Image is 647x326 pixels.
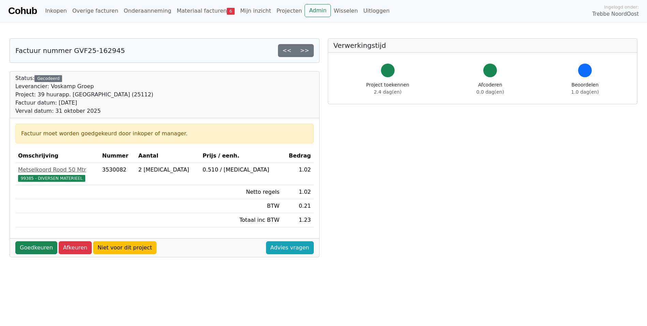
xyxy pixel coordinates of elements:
div: Verval datum: 31 oktober 2025 [15,107,153,115]
span: Trebbe NoordOost [592,10,639,18]
div: Status: [15,74,153,115]
a: Niet voor dit project [93,241,157,254]
span: 2.4 dag(en) [374,89,401,95]
h5: Verwerkingstijd [334,41,632,50]
span: 99385 - DIVERSEN MATERIEEL [18,175,85,182]
td: 1.02 [282,185,313,199]
a: Projecten [274,4,305,18]
div: Project: 39 huurapp. [GEOGRAPHIC_DATA] (25112) [15,91,153,99]
th: Nummer [99,149,135,163]
span: 0.0 dag(en) [476,89,504,95]
a: Mijn inzicht [237,4,274,18]
td: Totaal inc BTW [200,213,282,227]
td: 1.23 [282,213,313,227]
a: Advies vragen [266,241,314,254]
a: Cohub [8,3,37,19]
a: Onderaanneming [121,4,174,18]
a: Goedkeuren [15,241,57,254]
a: << [278,44,296,57]
div: Gecodeerd [34,75,62,82]
a: Inkopen [42,4,69,18]
a: >> [296,44,314,57]
div: Afcoderen [476,81,504,96]
div: Factuur moet worden goedgekeurd door inkoper of manager. [21,130,308,138]
a: Afkeuren [59,241,92,254]
div: Beoordelen [571,81,599,96]
span: Ingelogd onder: [604,4,639,10]
td: BTW [200,199,282,213]
th: Aantal [136,149,200,163]
span: 1.0 dag(en) [571,89,599,95]
div: Factuur datum: [DATE] [15,99,153,107]
th: Omschrijving [15,149,99,163]
a: Metselkoord Rood 50 Mtr99385 - DIVERSEN MATERIEEL [18,166,97,182]
div: 0.510 / [MEDICAL_DATA] [203,166,279,174]
span: 6 [227,8,235,15]
a: Admin [305,4,331,17]
th: Prijs / eenh. [200,149,282,163]
div: Metselkoord Rood 50 Mtr [18,166,97,174]
td: 1.02 [282,163,313,185]
h5: Factuur nummer GVF25-162945 [15,46,125,55]
div: 2 [MEDICAL_DATA] [138,166,197,174]
a: Overige facturen [70,4,121,18]
a: Uitloggen [361,4,392,18]
th: Bedrag [282,149,313,163]
div: Leverancier: Voskamp Groep [15,82,153,91]
div: Project toekennen [366,81,409,96]
td: Netto regels [200,185,282,199]
a: Materiaal facturen6 [174,4,237,18]
a: Wisselen [331,4,361,18]
td: 0.21 [282,199,313,213]
td: 3530082 [99,163,135,185]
